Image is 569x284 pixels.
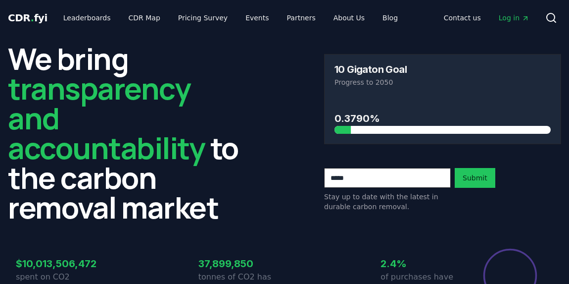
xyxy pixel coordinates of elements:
a: Events [237,9,277,27]
a: Partners [279,9,324,27]
h3: 2.4% [380,256,467,271]
nav: Main [55,9,406,27]
span: transparency and accountability [8,68,205,168]
a: Pricing Survey [170,9,236,27]
a: CDR.fyi [8,11,47,25]
a: Contact us [436,9,489,27]
a: About Us [326,9,373,27]
h3: 0.3790% [334,111,551,126]
span: Log in [499,13,529,23]
a: Blog [375,9,406,27]
span: . [31,12,34,24]
span: CDR fyi [8,12,47,24]
a: Leaderboards [55,9,119,27]
h2: We bring to the carbon removal market [8,44,245,222]
p: Progress to 2050 [334,77,551,87]
h3: 37,899,850 [198,256,284,271]
h3: 10 Gigaton Goal [334,64,407,74]
p: Stay up to date with the latest in durable carbon removal. [324,192,451,212]
nav: Main [436,9,537,27]
button: Submit [455,168,495,188]
a: CDR Map [121,9,168,27]
a: Log in [491,9,537,27]
h3: $10,013,506,472 [16,256,102,271]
